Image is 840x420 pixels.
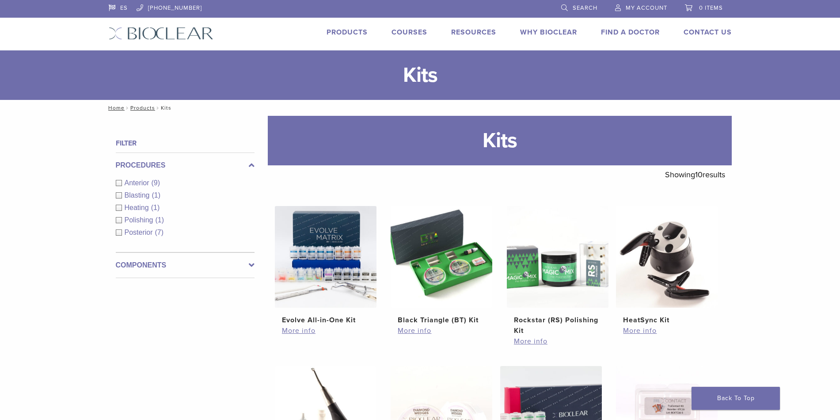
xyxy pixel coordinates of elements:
[102,100,738,116] nav: Kits
[626,4,667,11] span: My Account
[507,206,608,308] img: Rockstar (RS) Polishing Kit
[398,325,485,336] a: More info
[692,387,780,410] a: Back To Top
[616,206,718,308] img: HeatSync Kit
[125,179,152,187] span: Anterior
[665,165,725,184] p: Showing results
[125,204,151,211] span: Heating
[398,315,485,325] h2: Black Triangle (BT) Kit
[451,28,496,37] a: Resources
[125,229,155,236] span: Posterior
[268,116,732,165] h1: Kits
[282,315,369,325] h2: Evolve All-in-One Kit
[116,160,255,171] label: Procedures
[130,105,155,111] a: Products
[684,28,732,37] a: Contact Us
[116,138,255,149] h4: Filter
[623,325,711,336] a: More info
[391,28,427,37] a: Courses
[699,4,723,11] span: 0 items
[152,179,160,187] span: (9)
[514,315,601,336] h2: Rockstar (RS) Polishing Kit
[275,206,376,308] img: Evolve All-in-One Kit
[155,216,164,224] span: (1)
[125,191,152,199] span: Blasting
[282,325,369,336] a: More info
[155,106,161,110] span: /
[327,28,368,37] a: Products
[125,216,156,224] span: Polishing
[116,260,255,271] label: Components
[616,206,718,325] a: HeatSync KitHeatSync Kit
[520,28,577,37] a: Why Bioclear
[125,106,130,110] span: /
[155,229,164,236] span: (7)
[151,204,160,211] span: (1)
[623,315,711,325] h2: HeatSync Kit
[152,191,160,199] span: (1)
[109,27,213,40] img: Bioclear
[390,206,493,325] a: Black Triangle (BT) KitBlack Triangle (BT) Kit
[695,170,703,179] span: 10
[514,336,601,347] a: More info
[391,206,492,308] img: Black Triangle (BT) Kit
[573,4,597,11] span: Search
[506,206,609,336] a: Rockstar (RS) Polishing KitRockstar (RS) Polishing Kit
[106,105,125,111] a: Home
[274,206,377,325] a: Evolve All-in-One KitEvolve All-in-One Kit
[601,28,660,37] a: Find A Doctor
